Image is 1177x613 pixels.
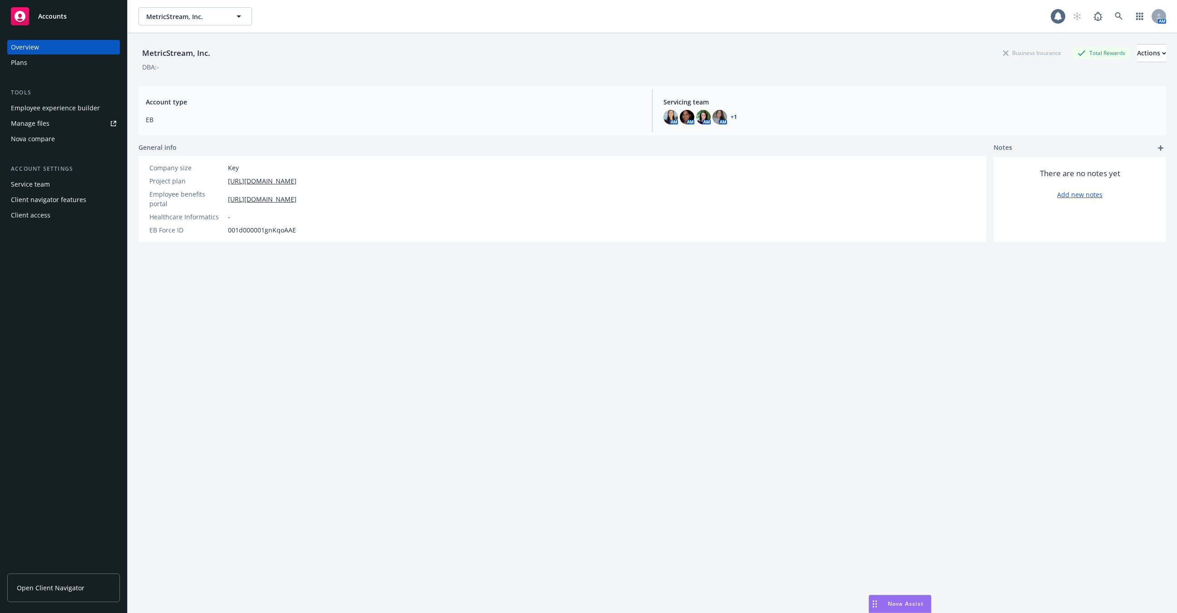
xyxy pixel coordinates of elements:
img: photo [696,110,711,124]
img: photo [712,110,727,124]
div: Client access [11,208,50,222]
div: EB Force ID [149,225,224,235]
span: There are no notes yet [1040,168,1120,179]
div: Total Rewards [1073,47,1130,59]
span: EB [146,115,641,124]
div: Employee benefits portal [149,189,224,208]
button: MetricStream, Inc. [138,7,252,25]
a: Client navigator features [7,193,120,207]
span: Notes [994,143,1012,153]
span: Accounts [38,13,67,20]
a: Accounts [7,4,120,29]
span: Account type [146,97,641,107]
a: Client access [7,208,120,222]
div: Plans [11,55,27,70]
div: Client navigator features [11,193,86,207]
a: Nova compare [7,132,120,146]
div: Tools [7,88,120,97]
div: Account settings [7,164,120,173]
span: - [228,212,230,222]
a: Employee experience builder [7,101,120,115]
span: Nova Assist [888,600,924,608]
span: General info [138,143,177,152]
span: MetricStream, Inc. [146,12,225,21]
div: MetricStream, Inc. [138,47,214,59]
a: [URL][DOMAIN_NAME] [228,194,297,204]
div: Company size [149,163,224,173]
a: add [1155,143,1166,153]
div: Drag to move [869,595,880,613]
a: Search [1110,7,1128,25]
button: Nova Assist [869,595,931,613]
a: Add new notes [1057,190,1103,199]
div: Project plan [149,176,224,186]
a: Plans [7,55,120,70]
img: photo [680,110,694,124]
div: Manage files [11,116,49,131]
span: Open Client Navigator [17,583,84,593]
button: Actions [1137,44,1166,62]
div: Service team [11,177,50,192]
div: Nova compare [11,132,55,146]
a: Report a Bug [1089,7,1107,25]
img: photo [663,110,678,124]
a: [URL][DOMAIN_NAME] [228,176,297,186]
a: Service team [7,177,120,192]
div: Employee experience builder [11,101,100,115]
span: Key [228,163,239,173]
a: Switch app [1131,7,1149,25]
div: DBA: - [142,62,159,72]
span: Servicing team [663,97,1159,107]
div: Business Insurance [999,47,1066,59]
a: +1 [731,114,737,120]
a: Overview [7,40,120,54]
div: Overview [11,40,39,54]
a: Manage files [7,116,120,131]
span: 001d000001gnKqoAAE [228,225,296,235]
div: Healthcare Informatics [149,212,224,222]
a: Start snowing [1068,7,1086,25]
